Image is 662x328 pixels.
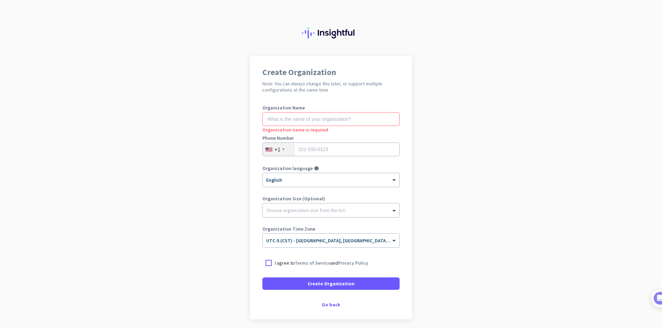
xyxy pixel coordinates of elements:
[275,260,368,266] p: I agree to and
[262,226,400,231] label: Organization Time Zone
[274,146,280,153] div: +1
[314,166,319,171] i: help
[262,196,400,201] label: Organization Size (Optional)
[262,166,313,171] label: Organization language
[338,260,368,266] a: Privacy Policy
[302,28,360,39] img: Insightful
[262,136,400,140] label: Phone Number
[262,302,400,307] div: Go back
[262,277,400,290] button: Create Organization
[295,260,331,266] a: Terms of Service
[262,81,400,93] h2: Note: You can always change this later, or support multiple configurations at the same time
[262,127,328,133] span: Organization name is required
[262,68,400,76] h1: Create Organization
[262,105,400,110] label: Organization Name
[308,280,354,287] span: Create Organization
[262,142,400,156] input: 201-555-0123
[262,112,400,126] input: What is the name of your organization?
